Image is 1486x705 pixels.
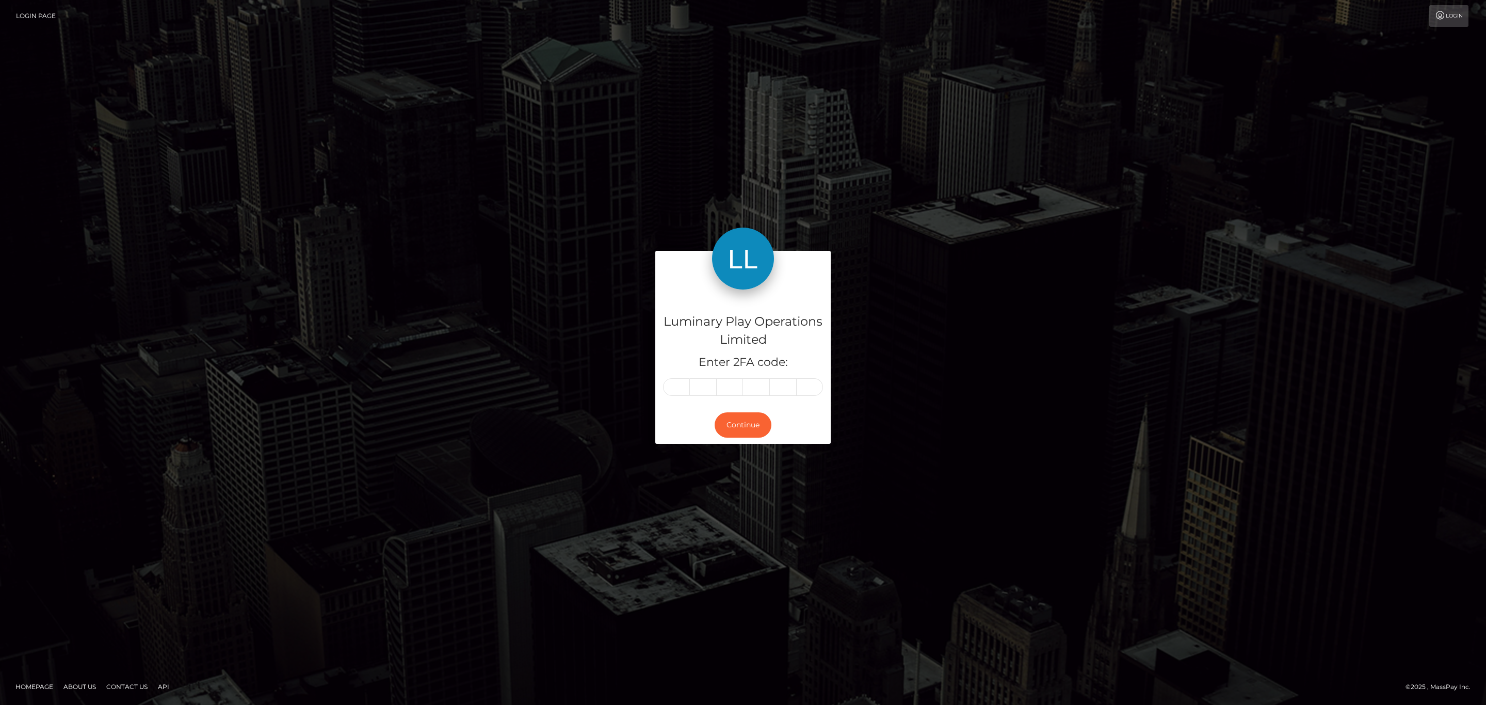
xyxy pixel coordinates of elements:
div: © 2025 , MassPay Inc. [1406,681,1478,693]
a: API [154,679,173,695]
button: Continue [715,412,771,438]
h5: Enter 2FA code: [663,355,823,371]
a: Login Page [16,5,56,27]
a: Contact Us [102,679,152,695]
a: Login [1429,5,1468,27]
h4: Luminary Play Operations Limited [663,313,823,349]
a: About Us [59,679,100,695]
img: Luminary Play Operations Limited [712,228,774,290]
a: Homepage [11,679,57,695]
